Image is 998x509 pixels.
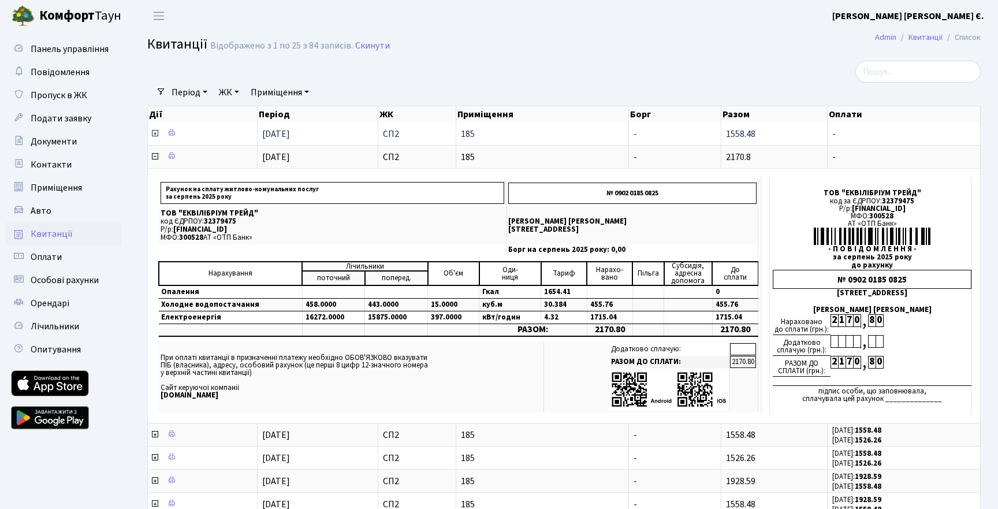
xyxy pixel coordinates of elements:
[634,429,637,441] span: -
[664,262,713,285] td: Субсидія, адресна допомога
[832,471,881,482] small: [DATE]:
[846,314,853,327] div: 7
[882,196,914,206] span: 32379475
[726,128,755,140] span: 1558.48
[479,311,541,324] td: кВт/годин
[773,270,971,289] div: № 0902 0185 0825
[773,198,971,205] div: код за ЄДРПОУ:
[838,314,846,327] div: 1
[262,128,290,140] span: [DATE]
[461,500,624,509] span: 185
[31,297,69,310] span: Орендарі
[832,153,975,162] span: -
[6,292,121,315] a: Орендарі
[31,135,77,148] span: Документи
[726,452,755,465] span: 1526.26
[302,311,365,324] td: 16272.0000
[383,454,451,463] span: СП2
[541,299,587,311] td: 30.384
[908,31,943,43] a: Квитанції
[461,129,624,139] span: 185
[773,246,971,253] div: - П О В І Д О М Л Е Н Н Я -
[632,262,664,285] td: Пільга
[634,128,637,140] span: -
[258,106,379,122] th: Період
[31,274,99,287] span: Особові рахунки
[365,299,428,311] td: 443.0000
[832,435,881,445] small: [DATE]:
[508,246,757,254] p: Борг на серпень 2025 року: 0,00
[855,458,881,469] b: 1526.26
[587,324,632,336] td: 2170.80
[262,475,290,488] span: [DATE]
[148,106,258,122] th: Дії
[876,356,883,369] div: 0
[479,299,541,311] td: куб.м
[204,216,236,226] span: 32379475
[875,31,896,43] a: Admin
[634,475,637,488] span: -
[167,83,212,102] a: Період
[629,106,721,122] th: Борг
[855,61,981,83] input: Пошук...
[12,5,35,28] img: logo.png
[832,129,975,139] span: -
[855,471,881,482] b: 1928.59
[159,311,302,324] td: Електроенергія
[6,61,121,84] a: Повідомлення
[31,89,87,102] span: Пропуск в ЖК
[461,454,624,463] span: 185
[6,246,121,269] a: Оплати
[479,285,541,299] td: Гкал
[832,10,984,23] b: [PERSON_NAME] [PERSON_NAME] Є.
[6,222,121,246] a: Квитанції
[861,356,868,369] div: ,
[383,477,451,486] span: СП2
[869,211,893,221] span: 300528
[31,112,91,125] span: Подати заявку
[461,153,624,162] span: 185
[508,226,757,233] p: [STREET_ADDRESS]
[479,324,587,336] td: РАЗОМ:
[773,190,971,197] div: ТОВ "ЕКВІЛІБРІУМ ТРЕЙД"
[31,320,79,333] span: Лічильники
[6,199,121,222] a: Авто
[853,314,861,327] div: 0
[726,429,755,441] span: 1558.48
[541,262,587,285] td: Тариф
[479,262,541,285] td: Оди- ниця
[712,262,758,285] td: До cплати
[158,341,544,413] td: При оплаті квитанції в призначенні платежу необхідно ОБОВ'ЯЗКОВО вказувати ПІБ (власника), адресу...
[302,271,365,285] td: поточний
[161,210,504,217] p: ТОВ "ЕКВІЛІБРІУМ ТРЕЙД"
[428,299,479,311] td: 15.0000
[861,335,868,348] div: ,
[31,228,73,240] span: Квитанції
[773,220,971,228] div: АТ «ОТП Банк»
[828,106,981,122] th: Оплати
[31,251,62,263] span: Оплати
[855,481,881,492] b: 1558.48
[832,9,984,23] a: [PERSON_NAME] [PERSON_NAME] Є.
[831,356,838,369] div: 2
[383,500,451,509] span: СП2
[159,299,302,311] td: Холодне водопостачання
[773,335,831,356] div: Додатково сплачую (грн.):
[355,40,390,51] a: Скинути
[609,343,729,355] td: Додатково сплачую:
[773,356,831,377] div: РАЗОМ ДО СПЛАТИ (грн.):
[6,107,121,130] a: Подати заявку
[6,315,121,338] a: Лічильники
[726,151,751,164] span: 2170.8
[39,6,121,26] span: Таун
[773,385,971,403] div: підпис особи, що заповнювала, сплачувала цей рахунок ______________
[31,181,82,194] span: Приміщення
[853,356,861,369] div: 0
[6,84,121,107] a: Пропуск в ЖК
[214,83,244,102] a: ЖК
[838,356,846,369] div: 1
[773,289,971,297] div: [STREET_ADDRESS]
[428,262,479,285] td: Об'єм
[147,34,207,54] span: Квитанції
[461,477,624,486] span: 185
